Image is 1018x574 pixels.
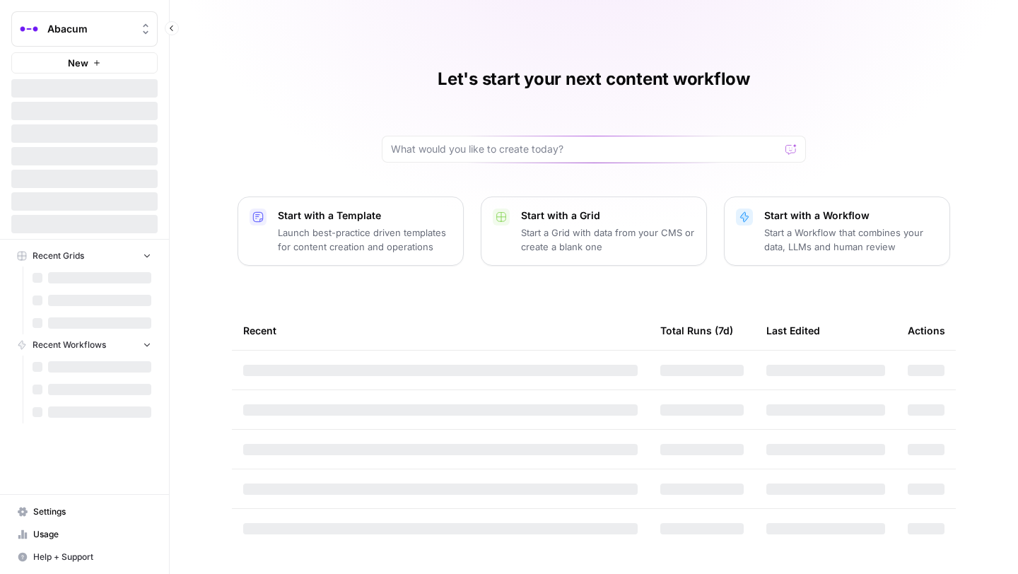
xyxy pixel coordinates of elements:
span: New [68,56,88,70]
div: Actions [908,311,945,350]
p: Start a Grid with data from your CMS or create a blank one [521,225,695,254]
img: Abacum Logo [16,16,42,42]
button: Workspace: Abacum [11,11,158,47]
span: Help + Support [33,551,151,563]
p: Start a Workflow that combines your data, LLMs and human review [764,225,938,254]
input: What would you like to create today? [391,142,780,156]
a: Usage [11,523,158,546]
div: Total Runs (7d) [660,311,733,350]
span: Usage [33,528,151,541]
span: Abacum [47,22,133,36]
p: Start with a Template [278,209,452,223]
a: Settings [11,500,158,523]
button: New [11,52,158,74]
p: Start with a Workflow [764,209,938,223]
span: Recent Workflows [33,339,106,351]
button: Recent Grids [11,245,158,266]
h1: Let's start your next content workflow [438,68,750,90]
div: Recent [243,311,638,350]
button: Start with a WorkflowStart a Workflow that combines your data, LLMs and human review [724,197,950,266]
div: Last Edited [766,311,820,350]
button: Start with a GridStart a Grid with data from your CMS or create a blank one [481,197,707,266]
p: Start with a Grid [521,209,695,223]
button: Start with a TemplateLaunch best-practice driven templates for content creation and operations [238,197,464,266]
button: Help + Support [11,546,158,568]
span: Settings [33,505,151,518]
button: Recent Workflows [11,334,158,356]
p: Launch best-practice driven templates for content creation and operations [278,225,452,254]
span: Recent Grids [33,250,84,262]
